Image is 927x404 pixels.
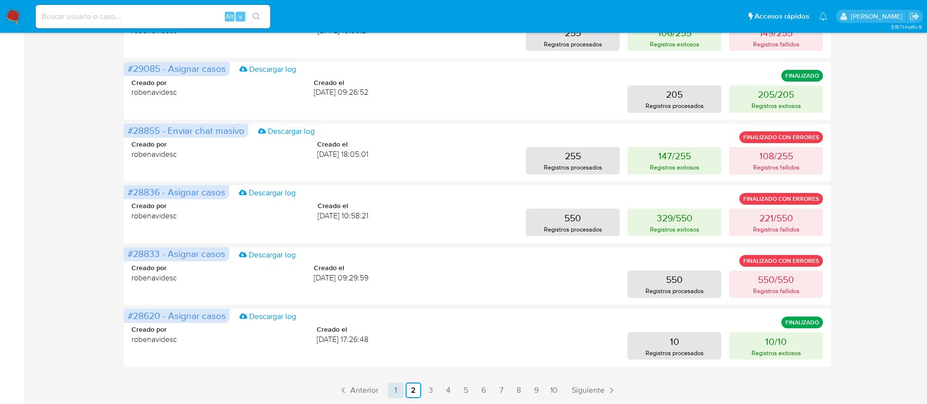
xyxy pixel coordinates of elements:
[851,12,906,21] p: rociodaniela.benavidescatalan@mercadolibre.cl
[226,12,234,21] span: Alt
[36,10,270,23] input: Buscar usuario o caso...
[891,23,922,31] span: 3.157.1-hotfix-5
[819,12,827,21] a: Notificaciones
[246,10,266,23] button: search-icon
[239,12,242,21] span: s
[755,11,809,21] span: Accesos rápidos
[909,11,920,21] a: Salir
